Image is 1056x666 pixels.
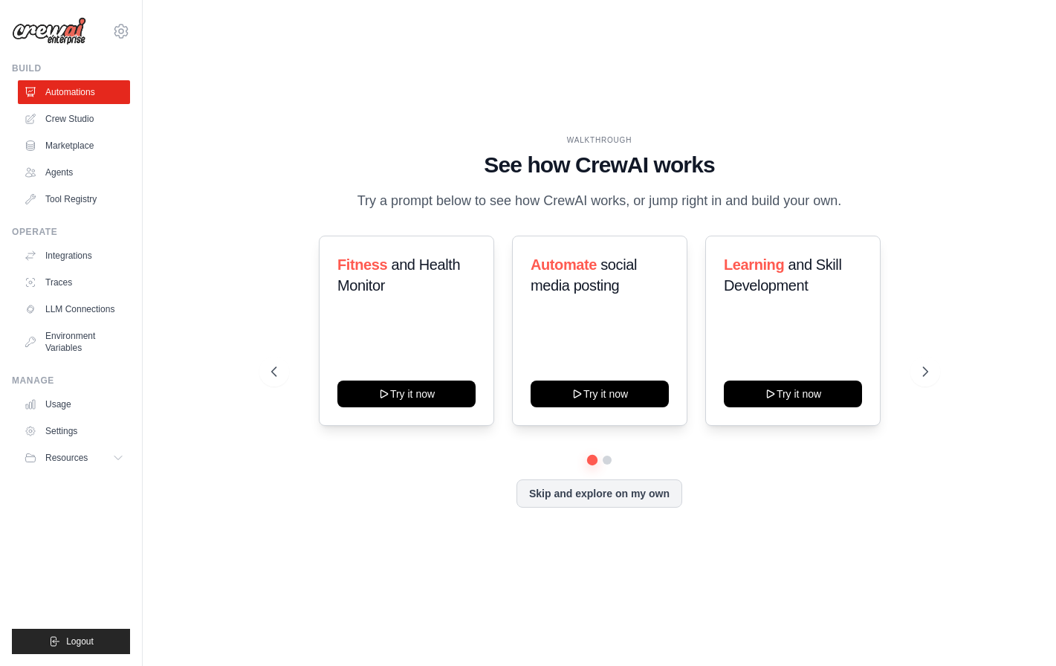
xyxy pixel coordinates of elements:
[350,190,849,212] p: Try a prompt below to see how CrewAI works, or jump right in and build your own.
[18,271,130,294] a: Traces
[18,80,130,104] a: Automations
[12,375,130,387] div: Manage
[18,324,130,360] a: Environment Variables
[724,381,862,407] button: Try it now
[18,187,130,211] a: Tool Registry
[724,256,841,294] span: and Skill Development
[66,636,94,647] span: Logout
[516,479,682,508] button: Skip and explore on my own
[12,629,130,654] button: Logout
[982,595,1056,666] iframe: Chat Widget
[18,392,130,416] a: Usage
[271,135,928,146] div: WALKTHROUGH
[12,17,86,45] img: Logo
[18,244,130,268] a: Integrations
[18,446,130,470] button: Resources
[531,381,669,407] button: Try it now
[45,452,88,464] span: Resources
[271,152,928,178] h1: See how CrewAI works
[337,256,387,273] span: Fitness
[12,62,130,74] div: Build
[337,256,460,294] span: and Health Monitor
[337,381,476,407] button: Try it now
[18,161,130,184] a: Agents
[18,107,130,131] a: Crew Studio
[18,297,130,321] a: LLM Connections
[18,419,130,443] a: Settings
[531,256,597,273] span: Automate
[18,134,130,158] a: Marketplace
[531,256,637,294] span: social media posting
[12,226,130,238] div: Operate
[724,256,784,273] span: Learning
